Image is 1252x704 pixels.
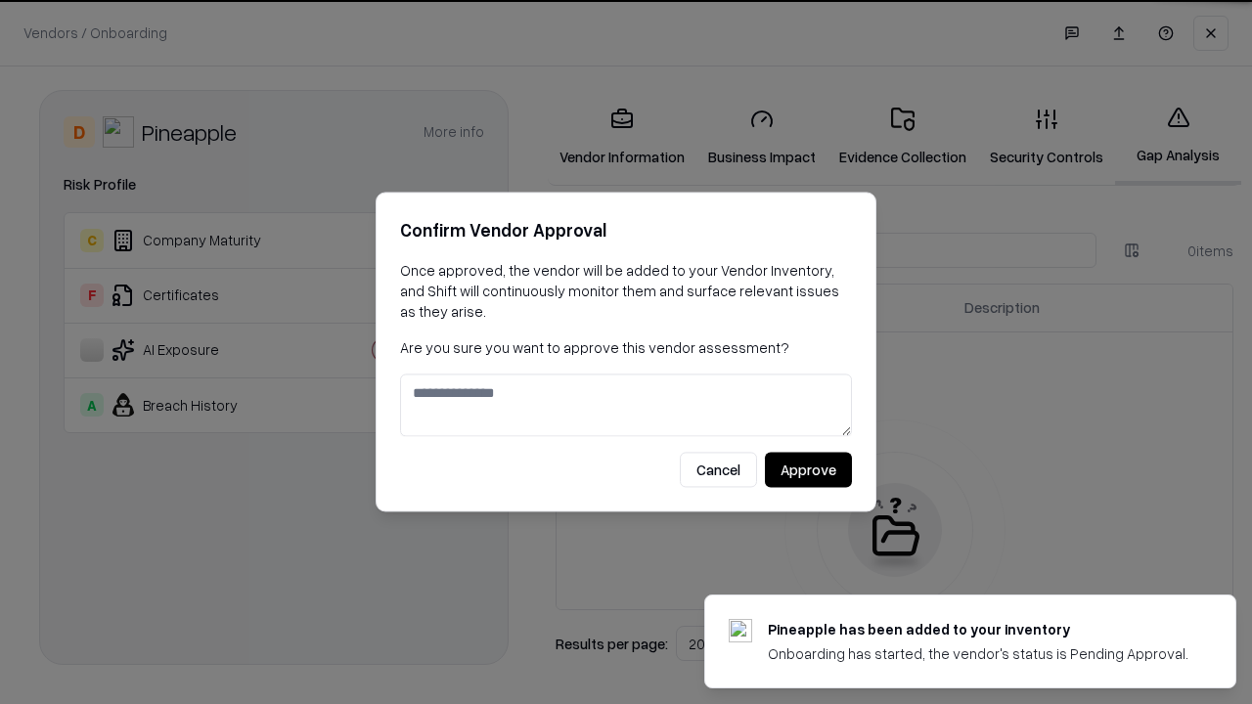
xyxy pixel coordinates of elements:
button: Cancel [680,453,757,488]
p: Are you sure you want to approve this vendor assessment? [400,337,852,358]
div: Pineapple has been added to your inventory [768,619,1188,639]
p: Once approved, the vendor will be added to your Vendor Inventory, and Shift will continuously mon... [400,260,852,322]
button: Approve [765,453,852,488]
div: Onboarding has started, the vendor's status is Pending Approval. [768,643,1188,664]
img: pineappleenergy.com [729,619,752,642]
h2: Confirm Vendor Approval [400,216,852,244]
